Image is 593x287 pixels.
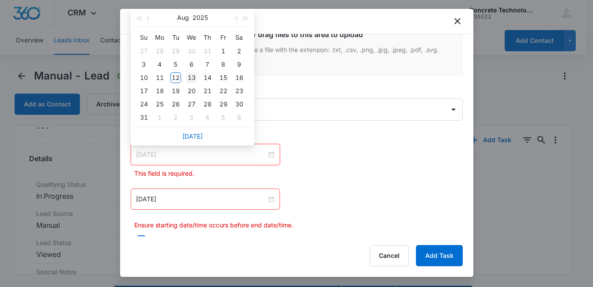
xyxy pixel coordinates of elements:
[170,59,181,70] div: 5
[202,99,213,110] div: 28
[139,72,149,83] div: 10
[155,59,165,70] div: 4
[136,84,152,98] td: 2025-08-17
[134,86,466,95] label: Assigned to
[136,71,152,84] td: 2025-08-10
[136,98,152,111] td: 2025-08-24
[134,131,466,140] label: Time span
[200,84,215,98] td: 2025-08-21
[155,72,165,83] div: 11
[186,112,197,123] div: 3
[231,111,247,124] td: 2025-09-06
[416,245,463,266] button: Add Task
[231,45,247,58] td: 2025-08-02
[151,235,217,244] div: This is an all day event
[139,59,149,70] div: 3
[215,84,231,98] td: 2025-08-22
[182,132,203,140] a: [DATE]
[231,84,247,98] td: 2025-08-23
[184,58,200,71] td: 2025-08-06
[200,58,215,71] td: 2025-08-07
[186,86,197,96] div: 20
[184,45,200,58] td: 2025-07-30
[234,99,245,110] div: 30
[136,30,152,45] th: Su
[234,59,245,70] div: 9
[134,169,297,178] p: This field is required.
[218,59,229,70] div: 8
[139,99,149,110] div: 24
[155,46,165,57] div: 28
[218,86,229,96] div: 22
[186,46,197,57] div: 30
[139,46,149,57] div: 27
[231,98,247,111] td: 2025-08-30
[136,45,152,58] td: 2025-07-27
[234,112,245,123] div: 6
[168,84,184,98] td: 2025-08-19
[186,72,197,83] div: 13
[168,58,184,71] td: 2025-08-05
[370,245,409,266] button: Cancel
[215,45,231,58] td: 2025-08-01
[202,72,213,83] div: 14
[215,111,231,124] td: 2025-09-05
[184,84,200,98] td: 2025-08-20
[170,72,181,83] div: 12
[215,71,231,84] td: 2025-08-15
[155,99,165,110] div: 25
[215,98,231,111] td: 2025-08-29
[202,46,213,57] div: 31
[155,112,165,123] div: 1
[218,99,229,110] div: 29
[152,30,168,45] th: Mo
[170,86,181,96] div: 19
[234,86,245,96] div: 23
[186,59,197,70] div: 6
[168,111,184,124] td: 2025-09-02
[200,30,215,45] th: Th
[168,45,184,58] td: 2025-07-29
[170,46,181,57] div: 29
[168,30,184,45] th: Tu
[152,58,168,71] td: 2025-08-04
[136,150,267,159] input: Select date
[231,30,247,45] th: Sa
[215,58,231,71] td: 2025-08-08
[231,58,247,71] td: 2025-08-09
[170,112,181,123] div: 2
[200,98,215,111] td: 2025-08-28
[218,112,229,123] div: 5
[134,220,463,230] p: Ensure starting date/time occurs before end date/time.
[202,59,213,70] div: 7
[136,111,152,124] td: 2025-08-31
[193,9,208,26] button: 2025
[152,84,168,98] td: 2025-08-18
[231,71,247,84] td: 2025-08-16
[136,58,152,71] td: 2025-08-03
[184,111,200,124] td: 2025-09-03
[155,86,165,96] div: 18
[152,111,168,124] td: 2025-09-01
[177,9,189,26] button: Aug
[200,71,215,84] td: 2025-08-14
[136,194,267,204] input: Aug 12, 2025
[152,98,168,111] td: 2025-08-25
[152,45,168,58] td: 2025-07-28
[168,98,184,111] td: 2025-08-26
[170,99,181,110] div: 26
[234,72,245,83] div: 16
[184,71,200,84] td: 2025-08-13
[202,86,213,96] div: 21
[200,45,215,58] td: 2025-07-31
[186,99,197,110] div: 27
[202,112,213,123] div: 4
[139,86,149,96] div: 17
[452,16,463,26] button: close
[200,111,215,124] td: 2025-09-04
[218,46,229,57] div: 1
[234,46,245,57] div: 2
[152,71,168,84] td: 2025-08-11
[168,71,184,84] td: 2025-08-12
[184,98,200,111] td: 2025-08-27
